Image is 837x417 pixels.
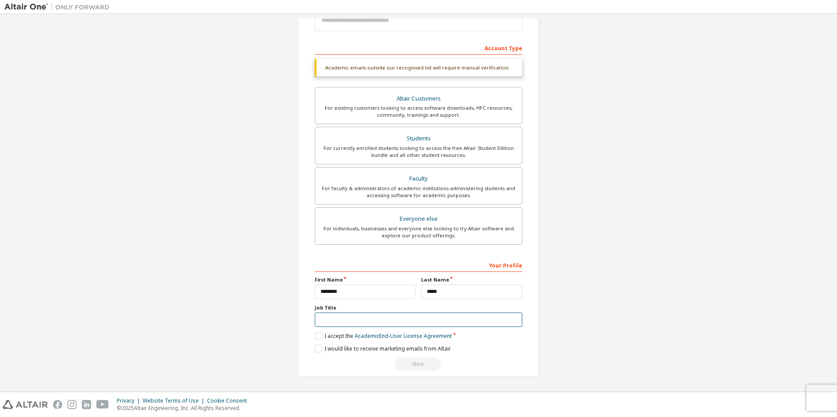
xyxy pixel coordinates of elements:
[315,258,522,272] div: Your Profile
[207,397,252,404] div: Cookie Consent
[315,41,522,55] div: Account Type
[320,213,517,225] div: Everyone else
[53,400,62,409] img: facebook.svg
[117,397,143,404] div: Privacy
[320,225,517,239] div: For individuals, businesses and everyone else looking to try Altair software and explore our prod...
[320,104,517,118] div: For existing customers looking to access software downloads, HPC resources, community, trainings ...
[315,345,451,352] label: I would like to receive marketing emails from Altair
[315,304,522,311] label: Job Title
[82,400,91,409] img: linkedin.svg
[117,404,252,412] p: © 2025 Altair Engineering, Inc. All Rights Reserved.
[315,332,452,340] label: I accept the
[320,132,517,145] div: Students
[355,332,452,340] a: Academic End-User License Agreement
[320,93,517,105] div: Altair Customers
[143,397,207,404] div: Website Terms of Use
[67,400,77,409] img: instagram.svg
[3,400,48,409] img: altair_logo.svg
[320,185,517,199] div: For faculty & administrators of academic institutions administering students and accessing softwa...
[4,3,114,11] img: Altair One
[320,173,517,185] div: Faculty
[320,145,517,159] div: For currently enrolled students looking to access the free Altair Student Edition bundle and all ...
[315,59,522,76] div: Academic emails outside our recognised list will require manual verification.
[96,400,109,409] img: youtube.svg
[421,276,522,283] label: Last Name
[315,358,522,371] div: Read and acccept EULA to continue
[315,276,416,283] label: First Name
